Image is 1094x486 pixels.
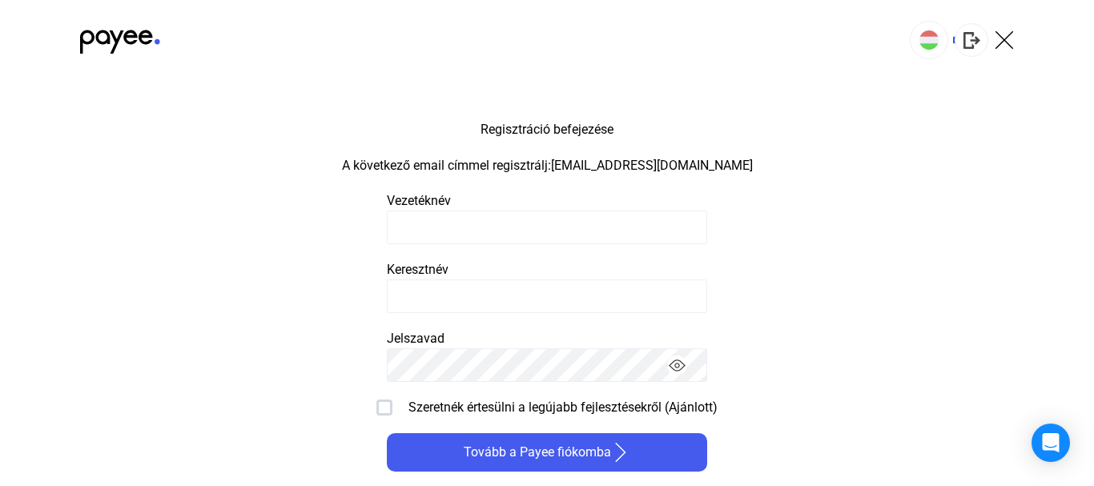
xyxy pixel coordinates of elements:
[919,30,939,50] img: HU
[342,158,551,173] font: A következő email címmel regisztrálj:
[80,21,160,54] img: black-payee-blue-dot.svg
[995,30,1014,50] img: X
[551,158,753,173] font: [EMAIL_ADDRESS][DOMAIN_NAME]
[611,443,630,462] img: jobbra nyíl-fehér
[481,122,613,137] font: Regisztráció befejezése
[387,262,448,277] font: Keresztnév
[963,32,980,49] img: kijelentkezés-szürke
[387,193,451,208] font: Vezetéknév
[408,400,718,415] font: Szeretnék értesülni a legújabb fejlesztésekről (Ajánlott)
[955,23,988,57] button: kijelentkezés-szürke
[669,357,686,374] img: eyes-on.svg
[387,433,707,472] button: Tovább a Payee fiókombajobbra nyíl-fehér
[387,331,444,346] font: Jelszavad
[1032,424,1070,462] div: Intercom Messenger megnyitása
[910,21,948,59] button: HU
[464,444,611,460] font: Tovább a Payee fiókomba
